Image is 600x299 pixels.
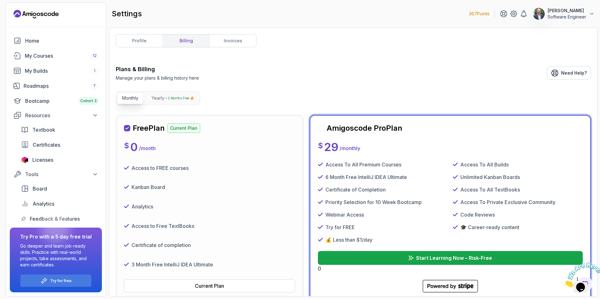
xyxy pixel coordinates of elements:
[10,50,102,62] a: courses
[25,67,98,75] div: My Builds
[163,34,209,47] a: billing
[17,139,102,151] a: certificates
[10,95,102,107] a: bootcamp
[327,123,402,133] h2: Amigoscode Pro Plan
[20,274,92,287] button: Try for free
[460,223,519,231] p: 🎓 Career-ready content
[325,186,386,193] p: Certificate of Completion
[30,215,80,223] span: Feedback & Features
[122,95,138,101] p: Monthly
[10,80,102,92] a: roadmaps
[131,164,189,172] p: Access to FREE courses
[318,141,323,151] p: $
[131,241,191,249] p: Certificate of completion
[131,222,194,230] p: Access to Free TextBooks
[3,3,5,8] span: 1
[130,141,138,153] p: 0
[33,185,47,192] span: Board
[548,8,586,14] p: [PERSON_NAME]
[318,251,583,265] button: Start Learning Now – Risk-Free
[152,95,164,101] p: Yearly
[561,70,587,76] span: Need Help?
[167,123,200,133] p: Current Plan
[32,126,55,134] span: Textbook
[325,223,355,231] p: Try for FREE
[17,154,102,166] a: licenses
[318,251,583,272] div: 0
[209,34,256,47] a: invoices
[25,97,98,105] div: Bootcamp
[10,65,102,77] a: builds
[17,212,102,225] a: feedback
[460,173,520,181] p: Unlimited Kanban Boards
[50,278,72,283] a: Try for free
[133,123,165,133] h2: Free Plan
[131,203,153,210] p: Analytics
[195,282,224,290] div: Current Plan
[325,161,401,168] p: Access To All Premium Courses
[25,170,98,178] div: Tools
[131,183,165,191] p: Kanban Board
[124,141,129,151] p: $
[460,161,509,168] p: Access To All Builds
[10,110,102,121] button: Resources
[131,261,213,268] p: 3 Month Free IntelliJ IDEA Ultimate
[17,197,102,210] a: analytics
[533,8,545,20] img: user profile image
[469,11,490,17] p: 367 Points
[168,95,194,101] p: 2 Months Free 🔥
[460,186,520,193] p: Access To All TextBooks
[21,157,29,163] img: jetbrains icon
[80,98,97,103] span: Cohort 3
[10,169,102,180] button: Tools
[25,52,98,60] div: My Courses
[93,53,97,58] span: 12
[3,3,41,27] img: Chat attention grabber
[460,198,555,206] p: Access To Private Exclusive Community
[325,173,407,181] p: 6 Month Free IntelliJ IDEA Ultimate
[17,182,102,195] a: board
[548,14,586,20] p: Software Engineer
[533,8,595,20] button: user profile image[PERSON_NAME]Software Engineer
[325,198,422,206] p: Priority Selection for 10 Week Bootcamp
[17,123,102,136] a: textbook
[20,243,92,268] p: Go deeper and learn job-ready skills. Practice with real-world projects, take assessments, and ea...
[24,82,98,90] div: Roadmaps
[117,92,144,104] button: Monthly
[25,112,98,119] div: Resources
[325,236,372,244] p: 💰 Less than $1/day
[561,260,600,290] iframe: chat widget
[93,83,96,88] span: 7
[33,141,60,149] span: Certificates
[32,156,53,164] span: Licenses
[25,37,98,45] div: Home
[94,68,95,73] span: 1
[112,9,142,19] h2: settings
[139,144,156,152] p: / month
[10,34,102,47] a: home
[116,75,199,81] p: Manage your plans & billing history here
[340,144,360,152] p: / monthly
[325,211,364,218] p: Webinar Access
[116,65,199,74] h3: Plans & Billing
[116,34,163,47] a: profile
[547,66,591,80] a: Need Help?
[146,92,199,104] button: Yearly2 Months Free 🔥
[13,9,59,19] a: Landing page
[460,211,495,218] p: Code Reviews
[33,200,54,207] span: Analytics
[124,279,295,292] button: Current Plan
[416,254,492,262] p: Start Learning Now – Risk-Free
[324,141,338,153] p: 29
